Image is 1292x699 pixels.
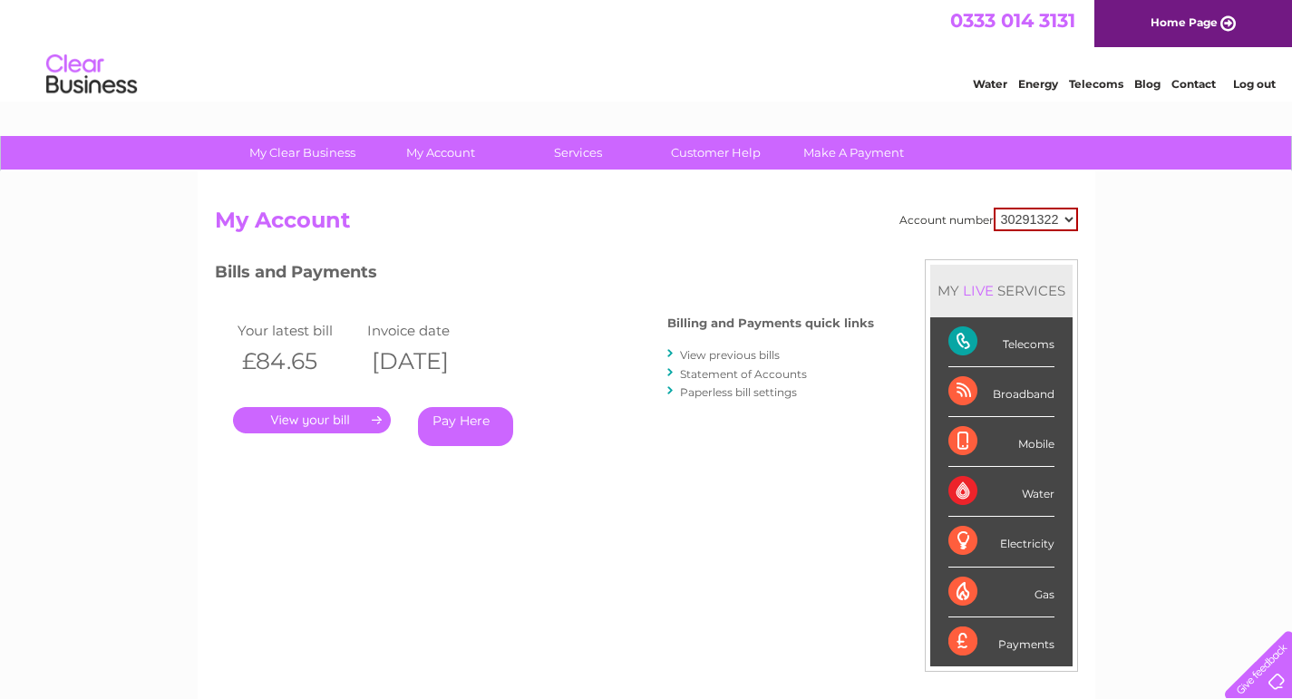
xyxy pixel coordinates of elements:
a: Log out [1233,77,1276,91]
a: . [233,407,391,433]
a: Telecoms [1069,77,1123,91]
div: Telecoms [948,317,1054,367]
div: Account number [899,208,1078,231]
a: My Account [365,136,515,170]
a: Make A Payment [779,136,928,170]
h2: My Account [215,208,1078,242]
th: [DATE] [363,343,493,380]
a: View previous bills [680,348,780,362]
a: Blog [1134,77,1161,91]
h4: Billing and Payments quick links [667,316,874,330]
h3: Bills and Payments [215,259,874,291]
div: MY SERVICES [930,265,1073,316]
div: Payments [948,617,1054,666]
div: Water [948,467,1054,517]
a: Services [503,136,653,170]
td: Your latest bill [233,318,364,343]
a: Contact [1171,77,1216,91]
div: Electricity [948,517,1054,567]
a: Statement of Accounts [680,367,807,381]
a: My Clear Business [228,136,377,170]
div: LIVE [959,282,997,299]
a: Water [973,77,1007,91]
th: £84.65 [233,343,364,380]
img: logo.png [45,47,138,102]
a: Paperless bill settings [680,385,797,399]
div: Gas [948,568,1054,617]
div: Mobile [948,417,1054,467]
td: Invoice date [363,318,493,343]
a: Pay Here [418,407,513,446]
div: Broadband [948,367,1054,417]
a: Customer Help [641,136,791,170]
a: 0333 014 3131 [950,9,1075,32]
div: Clear Business is a trading name of Verastar Limited (registered in [GEOGRAPHIC_DATA] No. 3667643... [219,10,1075,88]
a: Energy [1018,77,1058,91]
